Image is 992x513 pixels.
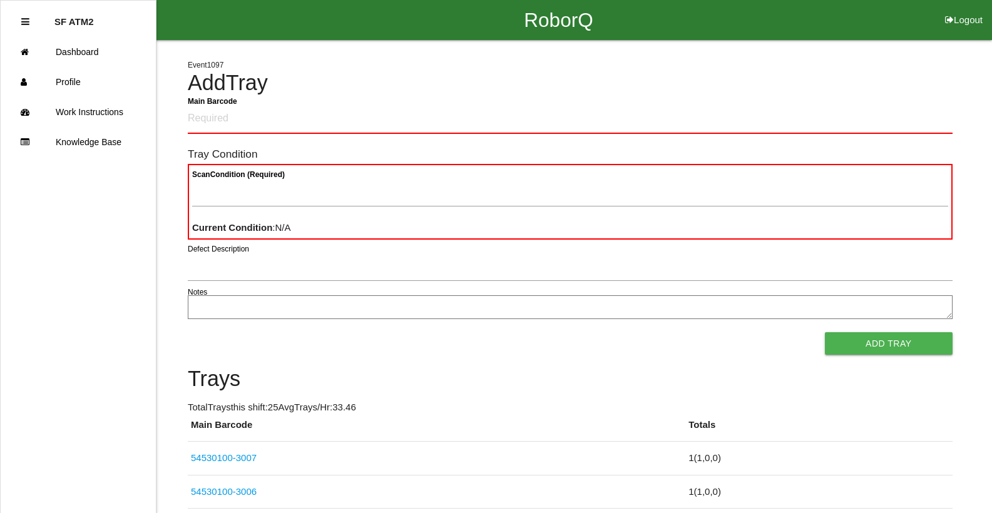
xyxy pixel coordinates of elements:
[188,400,953,415] p: Total Trays this shift: 25 Avg Trays /Hr: 33.46
[54,7,94,27] p: SF ATM2
[1,127,156,157] a: Knowledge Base
[685,475,952,509] td: 1 ( 1 , 0 , 0 )
[192,222,291,233] span: : N/A
[188,287,207,298] label: Notes
[192,170,285,179] b: Scan Condition (Required)
[825,332,953,355] button: Add Tray
[1,97,156,127] a: Work Instructions
[191,452,257,463] a: 54530100-3007
[188,418,685,442] th: Main Barcode
[188,61,223,69] span: Event 1097
[188,104,953,134] input: Required
[188,367,953,391] h4: Trays
[21,7,29,37] div: Close
[188,148,953,160] h6: Tray Condition
[188,243,249,255] label: Defect Description
[1,37,156,67] a: Dashboard
[685,418,952,442] th: Totals
[188,71,953,95] h4: Add Tray
[192,222,272,233] b: Current Condition
[685,442,952,475] td: 1 ( 1 , 0 , 0 )
[191,486,257,497] a: 54530100-3006
[188,96,237,105] b: Main Barcode
[1,67,156,97] a: Profile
